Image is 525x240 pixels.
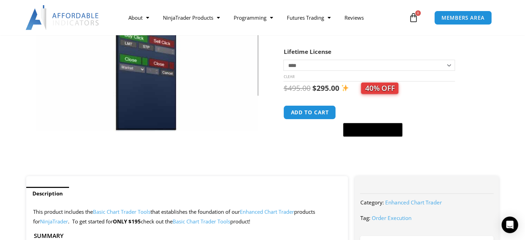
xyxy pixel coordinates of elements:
[283,141,485,147] iframe: PayPal Message 1
[93,208,150,215] a: Basic Chart Trader Tools
[361,83,398,94] span: 40% OFF
[283,48,331,56] label: Lifetime License
[240,208,294,215] a: Enhanced Chart Trader
[283,74,294,79] a: Clear options
[280,10,338,26] a: Futures Trading
[34,232,335,239] h4: Summary
[342,104,404,121] iframe: Secure express checkout frame
[398,8,429,28] a: 0
[312,83,316,93] span: $
[283,83,310,93] bdi: 495.00
[434,11,492,25] a: MEMBERS AREA
[121,10,156,26] a: About
[360,214,370,221] span: Tag:
[283,105,336,119] button: Add to cart
[343,123,402,137] button: Buy with GPay
[156,10,227,26] a: NinjaTrader Products
[283,83,288,93] span: $
[441,15,485,20] span: MEMBERS AREA
[227,10,280,26] a: Programming
[341,84,349,92] img: ✨
[121,10,407,26] nav: Menu
[40,218,68,225] a: NinjaTrader
[26,187,69,200] a: Description
[173,218,230,225] a: Basic Chart Trader Tools
[312,83,339,93] bdi: 295.00
[502,217,518,233] div: Open Intercom Messenger
[33,207,341,227] p: This product includes the that establishes the foundation of our products for . To get started for
[26,5,100,30] img: LogoAI | Affordable Indicators – NinjaTrader
[338,10,371,26] a: Reviews
[113,218,141,225] strong: ONLY $195
[141,218,250,225] span: check out the product!
[385,199,441,206] a: Enhanced Chart Trader
[360,199,383,206] span: Category:
[415,10,421,16] span: 0
[371,214,411,221] a: Order Execution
